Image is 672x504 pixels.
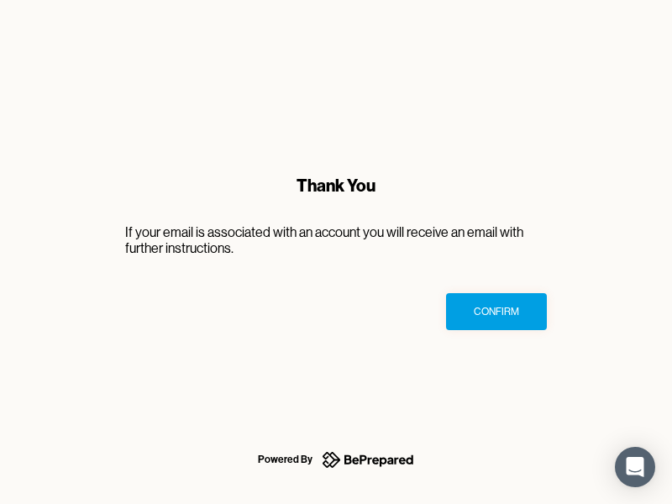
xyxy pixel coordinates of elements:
div: Open Intercom Messenger [615,447,655,487]
div: Thank You [125,174,547,197]
button: Confirm [446,293,547,330]
div: Confirm [474,303,519,320]
p: If your email is associated with an account you will receive an email with further instructions. [125,224,547,256]
div: Powered By [258,449,312,470]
